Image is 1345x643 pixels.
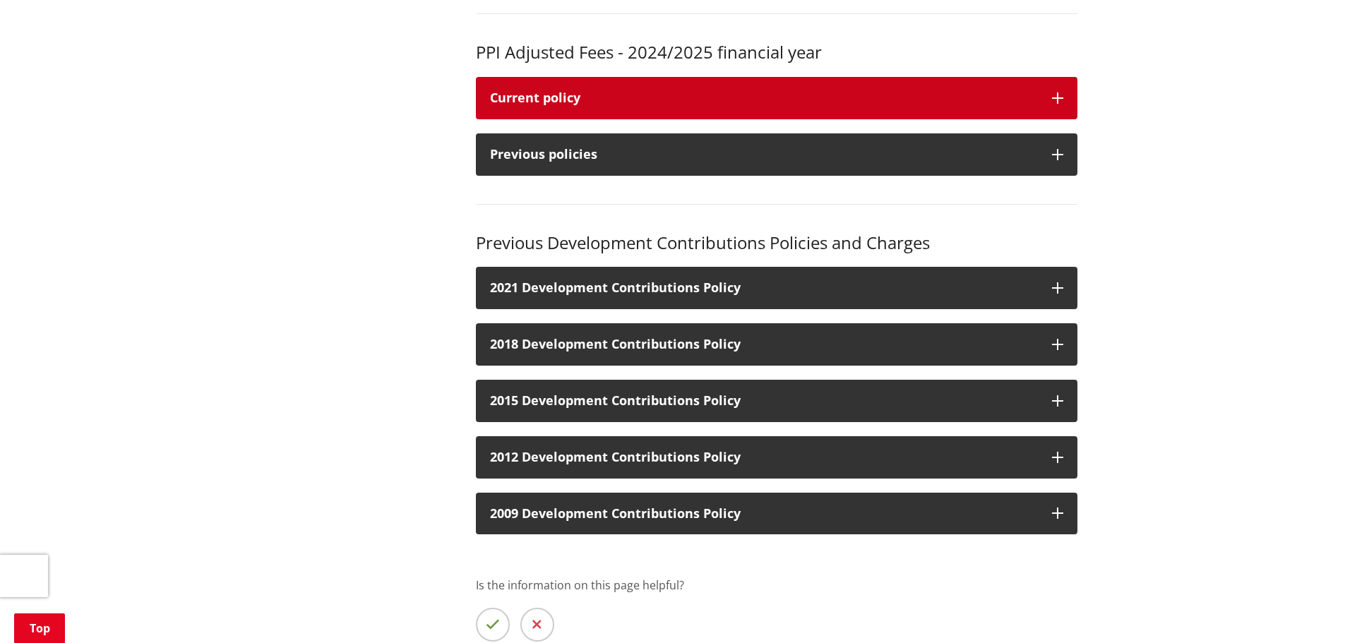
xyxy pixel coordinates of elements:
button: 2021 Development Contributions Policy [476,267,1077,309]
button: 2018 Development Contributions Policy [476,323,1077,366]
h3: 2018 Development Contributions Policy [490,337,1038,351]
button: Previous policies [476,133,1077,176]
h3: PPI Adjusted Fees - 2024/2025 financial year [476,42,1077,63]
button: 2009 Development Contributions Policy [476,493,1077,535]
button: Current policy [476,77,1077,119]
button: 2012 Development Contributions Policy [476,436,1077,479]
a: Top [14,613,65,643]
div: Current policy [490,91,1038,105]
button: 2015 Development Contributions Policy [476,380,1077,422]
h3: Previous Development Contributions Policies and Charges [476,233,1077,253]
h3: 2009 Development Contributions Policy [490,507,1038,521]
iframe: Messenger Launcher [1280,584,1331,635]
h3: 2012 Development Contributions Policy [490,450,1038,464]
h3: 2021 Development Contributions Policy [490,281,1038,295]
h3: 2015 Development Contributions Policy [490,394,1038,408]
div: Previous policies [490,148,1038,162]
p: Is the information on this page helpful? [476,577,1077,594]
